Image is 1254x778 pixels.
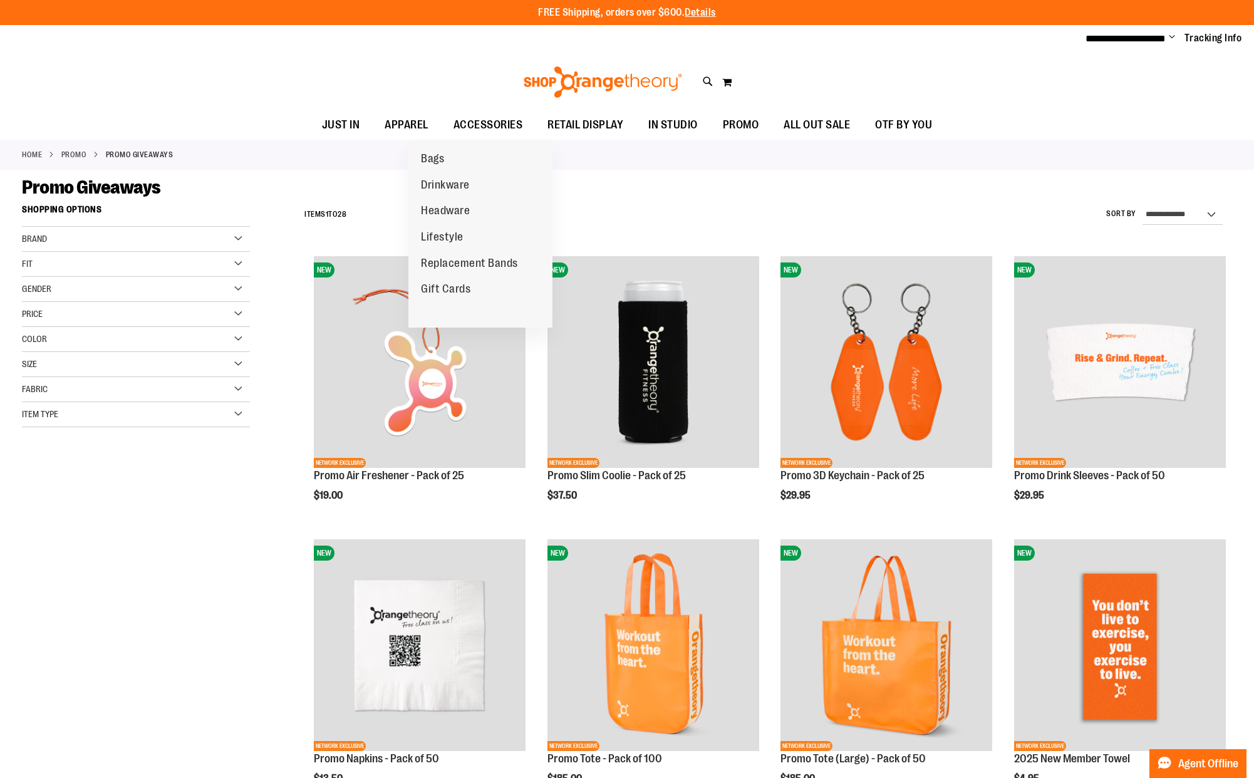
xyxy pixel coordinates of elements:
[314,469,464,482] a: Promo Air Freshener - Pack of 25
[1014,539,1226,753] a: OTF 2025 New Member TowelNEWNETWORK EXCLUSIVE
[1014,539,1226,751] img: OTF 2025 New Member Towel
[61,149,87,160] a: PROMO
[1014,546,1035,561] span: NEW
[780,741,832,751] span: NETWORK EXCLUSIVE
[1184,31,1242,45] a: Tracking Info
[1014,741,1066,751] span: NETWORK EXCLUSIVE
[1014,490,1046,501] span: $29.95
[780,256,992,470] a: Promo 3D Keychain - Pack of 25NEWNETWORK EXCLUSIVE
[326,210,329,219] span: 1
[421,179,470,194] span: Drinkware
[314,458,366,468] span: NETWORK EXCLUSIVE
[774,250,998,533] div: product
[1014,458,1066,468] span: NETWORK EXCLUSIVE
[308,250,532,533] div: product
[547,546,568,561] span: NEW
[22,359,37,369] span: Size
[22,259,33,269] span: Fit
[314,539,526,751] img: Promo Napkins - Pack of 50
[106,149,174,160] strong: Promo Giveaways
[780,490,812,501] span: $29.95
[780,539,992,751] img: Promo Tote (Large) - Pack of 50
[322,111,360,139] span: JUST IN
[875,111,932,139] span: OTF BY YOU
[780,469,925,482] a: Promo 3D Keychain - Pack of 25
[421,231,464,246] span: Lifestyle
[522,66,684,98] img: Shop Orangetheory
[1014,256,1226,468] img: Promo Drink Sleeves - Pack of 50
[22,149,42,160] a: Home
[1014,752,1130,765] a: 2025 New Member Towel
[22,284,51,294] span: Gender
[22,409,58,419] span: Item Type
[385,111,428,139] span: APPAREL
[304,205,346,224] h2: Items to
[1106,209,1136,219] label: Sort By
[314,546,334,561] span: NEW
[314,741,366,751] span: NETWORK EXCLUSIVE
[421,257,518,272] span: Replacement Bands
[1178,758,1238,770] span: Agent Offline
[547,469,686,482] a: Promo Slim Coolie - Pack of 25
[314,256,526,468] img: Promo Air Freshener - Pack of 25
[421,204,470,220] span: Headware
[22,234,47,244] span: Brand
[22,309,43,319] span: Price
[22,177,161,198] span: Promo Giveaways
[547,490,579,501] span: $37.50
[648,111,698,139] span: IN STUDIO
[1014,469,1165,482] a: Promo Drink Sleeves - Pack of 50
[547,262,568,277] span: NEW
[314,262,334,277] span: NEW
[1008,250,1232,533] div: product
[784,111,850,139] span: ALL OUT SALE
[421,152,444,168] span: Bags
[547,752,662,765] a: Promo Tote - Pack of 100
[538,6,716,20] p: FREE Shipping, orders over $600.
[547,741,599,751] span: NETWORK EXCLUSIVE
[314,256,526,470] a: Promo Air Freshener - Pack of 25NEWNETWORK EXCLUSIVE
[780,262,801,277] span: NEW
[780,752,926,765] a: Promo Tote (Large) - Pack of 50
[338,210,346,219] span: 28
[547,539,759,751] img: Promo Tote - Pack of 100
[22,334,47,344] span: Color
[1169,32,1175,44] button: Account menu
[547,111,623,139] span: RETAIL DISPLAY
[547,458,599,468] span: NETWORK EXCLUSIVE
[314,490,345,501] span: $19.00
[1149,749,1246,778] button: Agent Offline
[547,256,759,468] img: Promo Slim Coolie - Pack of 25
[780,539,992,753] a: Promo Tote (Large) - Pack of 50NEWNETWORK EXCLUSIVE
[314,752,439,765] a: Promo Napkins - Pack of 50
[453,111,523,139] span: ACCESSORIES
[780,546,801,561] span: NEW
[1014,262,1035,277] span: NEW
[541,250,765,533] div: product
[780,256,992,468] img: Promo 3D Keychain - Pack of 25
[22,384,48,394] span: Fabric
[723,111,759,139] span: PROMO
[22,199,250,227] strong: Shopping Options
[1014,256,1226,470] a: Promo Drink Sleeves - Pack of 50NEWNETWORK EXCLUSIVE
[547,256,759,470] a: Promo Slim Coolie - Pack of 25NEWNETWORK EXCLUSIVE
[685,7,716,18] a: Details
[780,458,832,468] span: NETWORK EXCLUSIVE
[314,539,526,753] a: Promo Napkins - Pack of 50NEWNETWORK EXCLUSIVE
[421,283,470,298] span: Gift Cards
[547,539,759,753] a: Promo Tote - Pack of 100NEWNETWORK EXCLUSIVE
